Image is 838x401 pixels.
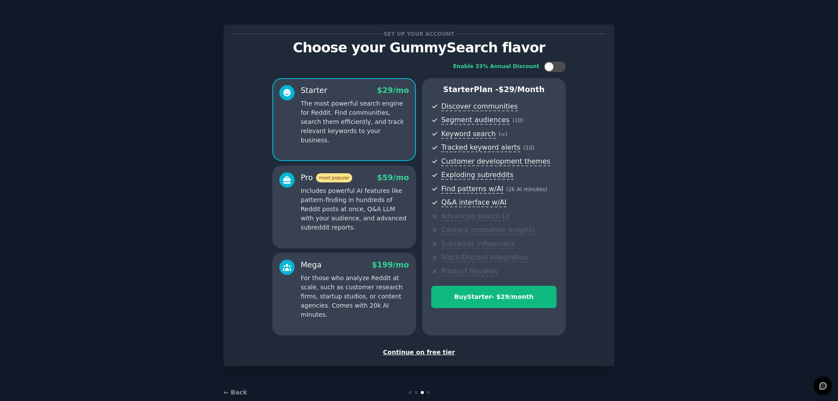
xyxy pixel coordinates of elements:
span: Advanced search UI [441,212,509,221]
span: Customer development themes [441,157,550,166]
span: Slack/Discord integration [441,253,528,262]
span: $ 29 /month [498,85,545,94]
div: Continue on free tier [233,348,605,357]
span: Product Reviews [441,267,498,276]
span: ( 10 ) [523,145,534,151]
span: Find patterns w/AI [441,185,503,194]
span: ( 2k AI minutes ) [506,186,547,192]
span: Discover communities [441,102,518,111]
span: Tracked keyword alerts [441,143,520,152]
span: most popular [316,173,353,182]
div: Enable 33% Annual Discount [453,63,539,71]
span: Q&A interface w/AI [441,198,506,207]
p: For those who analyze Reddit at scale, such as customer research firms, startup studios, or conte... [301,274,409,319]
a: ← Back [223,389,247,396]
span: Exploding subreddits [441,171,513,180]
div: Buy Starter - $ 29 /month [432,292,556,302]
span: ( 10 ) [512,117,523,123]
div: Starter [301,85,327,96]
span: ( ∞ ) [499,131,508,137]
span: $ 199 /mo [372,260,409,269]
span: $ 59 /mo [377,173,409,182]
span: Subreddit influencers [441,240,515,249]
p: Includes powerful AI features like pattern-finding in hundreds of Reddit posts at once, Q&A LLM w... [301,186,409,232]
span: Set up your account [382,29,456,38]
span: $ 29 /mo [377,86,409,95]
span: Segment audiences [441,116,509,125]
span: Keyword search [441,130,496,139]
button: BuyStarter- $29/month [431,286,556,308]
p: The most powerful search engine for Reddit. Find communities, search them efficiently, and track ... [301,99,409,145]
p: Choose your GummySearch flavor [233,40,605,55]
span: Content promotion insights [441,226,535,235]
p: Starter Plan - [431,84,556,95]
div: Mega [301,260,322,271]
div: Pro [301,172,352,183]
